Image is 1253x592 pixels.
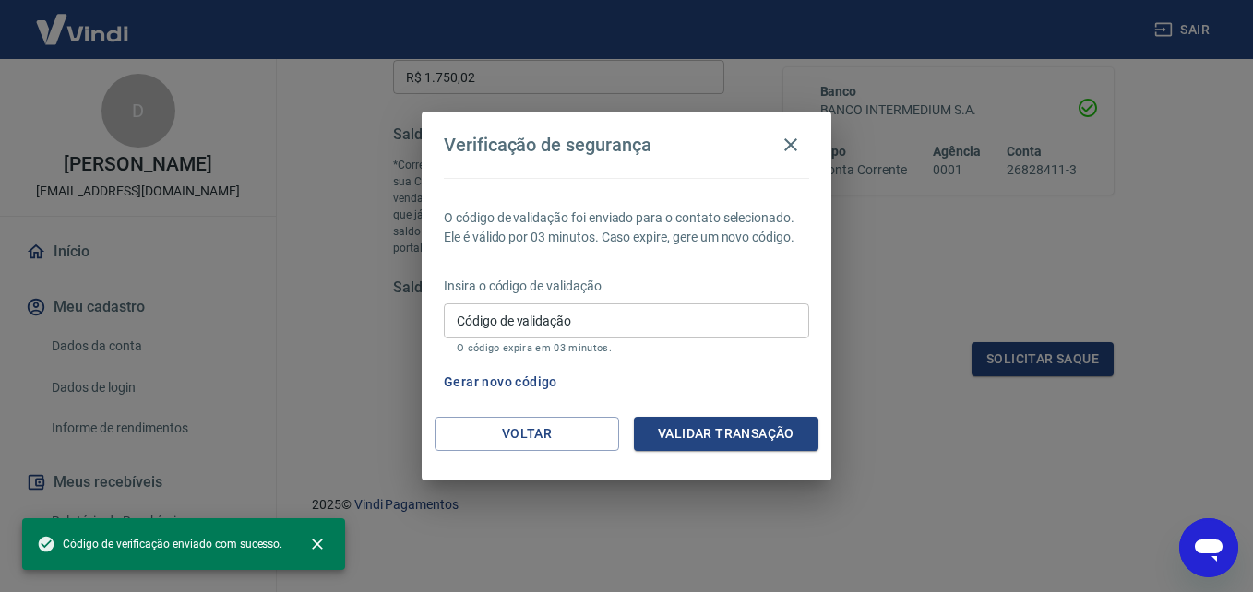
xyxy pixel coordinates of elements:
[436,365,565,399] button: Gerar novo código
[634,417,818,451] button: Validar transação
[457,342,796,354] p: O código expira em 03 minutos.
[1179,518,1238,577] iframe: Botão para abrir a janela de mensagens
[444,277,809,296] p: Insira o código de validação
[435,417,619,451] button: Voltar
[297,524,338,564] button: close
[444,208,809,247] p: O código de validação foi enviado para o contato selecionado. Ele é válido por 03 minutos. Caso e...
[37,535,282,553] span: Código de verificação enviado com sucesso.
[444,134,651,156] h4: Verificação de segurança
